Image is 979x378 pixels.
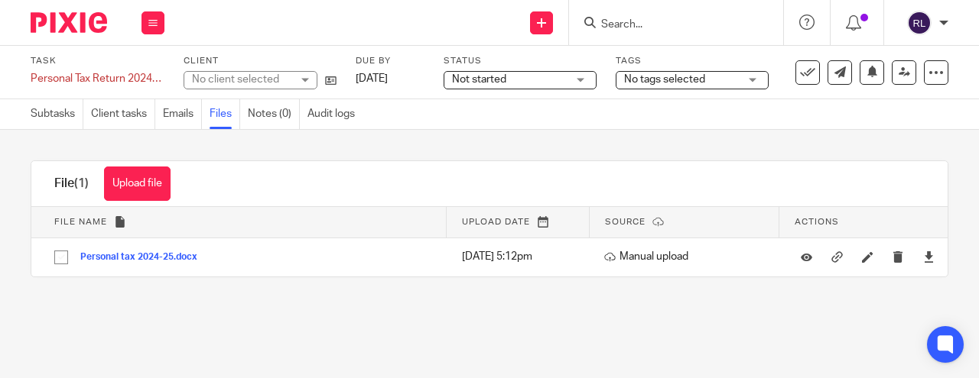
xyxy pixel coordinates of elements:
label: Status [444,55,597,67]
p: [DATE] 5:12pm [462,249,582,264]
span: [DATE] [356,73,388,84]
img: svg%3E [907,11,932,35]
label: Due by [356,55,424,67]
h1: File [54,176,89,192]
button: Personal tax 2024-25.docx [80,252,209,263]
a: Emails [163,99,202,129]
span: File name [54,218,107,226]
p: Manual upload [604,249,772,264]
input: Search [600,18,737,32]
a: Notes (0) [248,99,300,129]
div: Personal Tax Return 2024-25 Judith Barton [31,71,164,86]
span: Upload date [462,218,530,226]
span: (1) [74,177,89,189]
img: Pixie [31,12,107,33]
a: Files [210,99,240,129]
span: Source [605,218,646,226]
input: Select [47,243,76,272]
a: Audit logs [307,99,363,129]
label: Task [31,55,164,67]
button: Upload file [104,166,171,201]
label: Client [184,55,337,67]
a: Download [923,249,935,264]
div: No client selected [192,72,291,87]
span: Not started [452,74,506,85]
span: No tags selected [624,74,705,85]
div: Personal Tax Return 2024-25 [PERSON_NAME] [31,71,164,86]
label: Tags [616,55,769,67]
a: Subtasks [31,99,83,129]
a: Client tasks [91,99,155,129]
span: Actions [795,218,839,226]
